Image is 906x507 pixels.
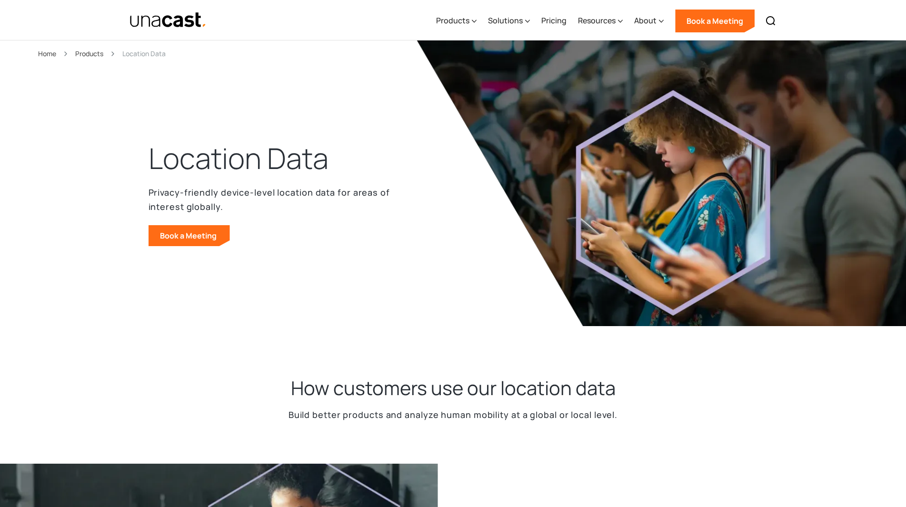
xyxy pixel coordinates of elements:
p: Privacy-friendly device-level location data for areas of interest globally. [149,185,396,214]
h1: Location Data [149,139,329,178]
a: Book a Meeting [149,225,230,246]
div: Solutions [488,15,523,26]
img: Unacast text logo [129,12,207,29]
div: Resources [578,1,623,40]
a: Home [38,48,56,59]
h2: How customers use our location data [291,376,616,400]
div: Resources [578,15,616,26]
p: Build better products and analyze human mobility at a global or local level. [289,408,617,422]
a: Pricing [541,1,567,40]
div: Location Data [122,48,166,59]
img: Search icon [765,15,777,27]
a: Book a Meeting [675,10,755,32]
a: Products [75,48,103,59]
a: home [129,12,207,29]
div: Solutions [488,1,530,40]
div: About [634,15,657,26]
div: Products [436,1,477,40]
div: About [634,1,664,40]
div: Products [436,15,469,26]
